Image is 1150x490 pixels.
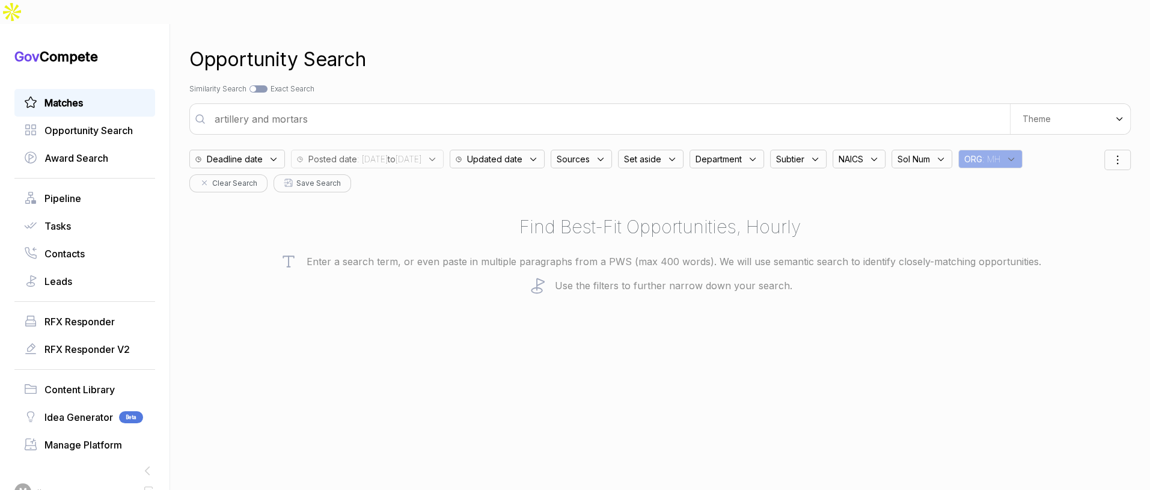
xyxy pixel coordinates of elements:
a: Content Library [24,382,145,397]
span: Beta [119,411,143,423]
span: Tasks [44,219,71,233]
span: Set aside [624,153,661,165]
span: : MH [982,153,1000,165]
span: Posted date [308,153,357,165]
a: RFX Responder V2 [24,342,145,357]
span: Pipeline [44,191,81,206]
span: Idea Generator [44,410,113,424]
span: Manage Platform [44,438,122,452]
a: Pipeline [24,191,145,206]
span: Contacts [44,247,85,261]
span: ORG [964,153,982,165]
span: Award Search [44,151,108,165]
span: Theme [1023,114,1051,124]
span: Matches [44,96,83,110]
p: Enter a search term, or even paste in multiple paragraphs from a PWS (max 400 words). We will use... [189,253,1131,271]
span: Clear Search [212,178,257,189]
a: RFX Responder [24,314,145,329]
span: NAICS [839,153,863,165]
b: to [388,154,396,164]
span: Content Library [44,382,115,397]
a: Matches [24,96,145,110]
span: : [DATE] [DATE] [357,153,421,165]
a: Award Search [24,151,145,165]
span: Similarity Search [189,84,246,93]
p: Use the filters to further narrow down your search. [189,277,1131,295]
span: Gov [14,49,40,64]
span: Opportunity Search [44,123,133,138]
a: Tasks [24,219,145,233]
span: Deadline date [207,153,263,165]
a: Contacts [24,247,145,261]
input: Enter a search term or larger passage of text (max 400 words) or search by ai powered theme [207,107,1010,131]
a: Manage Platform [24,438,145,452]
span: RFX Responder [44,314,115,329]
button: Save Search [274,174,351,192]
span: Department [696,153,742,165]
span: Sources [557,153,590,165]
h1: Compete [14,48,155,65]
a: Opportunity Search [24,123,145,138]
a: Idea GeneratorBeta [24,410,145,424]
button: Clear Search [189,174,268,192]
span: Subtier [776,153,804,165]
h2: Find Best-Fit Opportunities, Hourly [189,213,1131,240]
span: Save Search [296,178,341,189]
span: Sol Num [898,153,930,165]
span: Updated date [467,153,522,165]
span: RFX Responder V2 [44,342,130,357]
span: Exact Search [271,84,314,93]
span: Leads [44,274,72,289]
a: Leads [24,274,145,289]
h1: Opportunity Search [189,45,366,74]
